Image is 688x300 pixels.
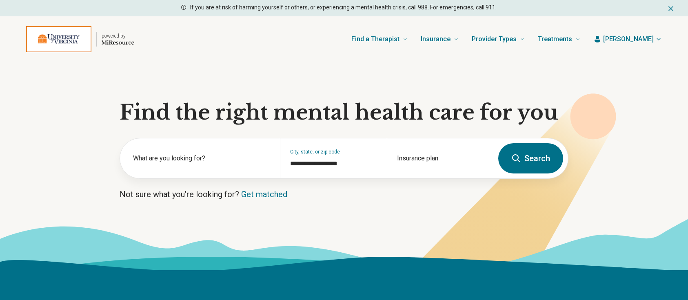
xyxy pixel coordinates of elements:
p: powered by [102,33,134,39]
span: Insurance [421,33,451,45]
p: If you are at risk of harming yourself or others, or experiencing a mental health crisis, call 98... [190,3,497,12]
a: Treatments [538,23,580,56]
span: Provider Types [472,33,517,45]
a: Get matched [241,189,287,199]
label: What are you looking for? [133,153,270,163]
a: Home page [26,26,134,52]
a: Provider Types [472,23,525,56]
a: Find a Therapist [351,23,408,56]
button: Search [498,143,563,173]
a: Insurance [421,23,459,56]
p: Not sure what you’re looking for? [120,189,568,200]
button: [PERSON_NAME] [593,34,662,44]
h1: Find the right mental health care for you [120,100,568,125]
button: Dismiss [667,3,675,13]
span: Find a Therapist [351,33,399,45]
span: [PERSON_NAME] [603,34,654,44]
span: Treatments [538,33,572,45]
